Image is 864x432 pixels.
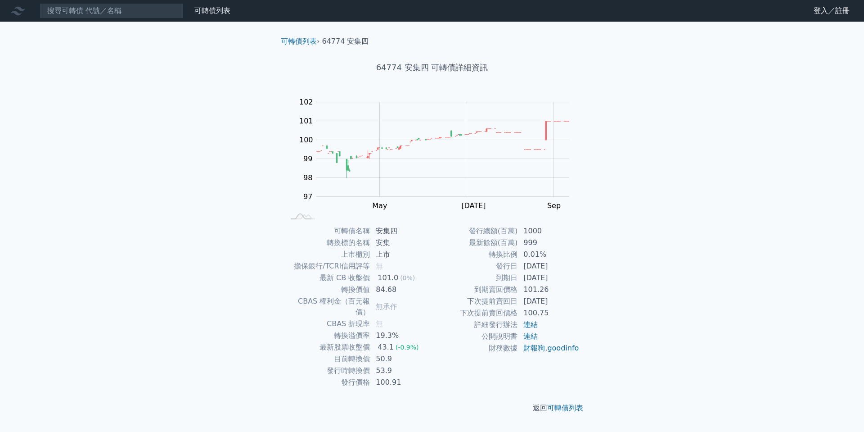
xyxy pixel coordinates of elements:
[518,260,580,272] td: [DATE]
[274,61,590,74] h1: 64774 安集四 可轉債詳細資訊
[518,249,580,260] td: 0.01%
[518,272,580,284] td: [DATE]
[299,98,313,106] tspan: 102
[370,377,432,388] td: 100.91
[370,330,432,341] td: 19.3%
[284,365,370,377] td: 發行時轉換價
[432,296,518,307] td: 下次提前賣回日
[547,404,583,412] a: 可轉債列表
[432,319,518,331] td: 詳細發行辦法
[284,341,370,353] td: 最新股票收盤價
[370,237,432,249] td: 安集
[370,284,432,296] td: 84.68
[518,342,580,354] td: ,
[322,36,369,47] li: 64774 安集四
[547,201,561,210] tspan: Sep
[461,201,486,210] tspan: [DATE]
[284,353,370,365] td: 目前轉換價
[284,237,370,249] td: 轉換標的名稱
[432,225,518,237] td: 發行總額(百萬)
[518,307,580,319] td: 100.75
[523,344,545,352] a: 財報狗
[274,403,590,414] p: 返回
[432,249,518,260] td: 轉換比例
[284,284,370,296] td: 轉換價值
[40,3,184,18] input: 搜尋可轉債 代號／名稱
[303,173,312,182] tspan: 98
[284,225,370,237] td: 可轉債名稱
[376,319,383,328] span: 無
[284,296,370,318] td: CBAS 權利金（百元報價）
[284,272,370,284] td: 最新 CB 收盤價
[376,262,383,270] span: 無
[432,342,518,354] td: 財務數據
[432,237,518,249] td: 最新餘額(百萬)
[284,318,370,330] td: CBAS 折現率
[194,6,230,15] a: 可轉債列表
[523,332,538,341] a: 連結
[376,342,396,353] div: 43.1
[303,192,312,201] tspan: 97
[281,36,319,47] li: ›
[299,136,313,144] tspan: 100
[295,98,583,210] g: Chart
[432,284,518,296] td: 到期賣回價格
[523,320,538,329] a: 連結
[518,237,580,249] td: 999
[370,249,432,260] td: 上市
[281,37,317,45] a: 可轉債列表
[806,4,857,18] a: 登入／註冊
[284,260,370,272] td: 擔保銀行/TCRI信用評等
[303,155,312,163] tspan: 99
[376,273,400,283] div: 101.0
[432,307,518,319] td: 下次提前賣回價格
[284,249,370,260] td: 上市櫃別
[370,365,432,377] td: 53.9
[299,117,313,125] tspan: 101
[370,353,432,365] td: 50.9
[547,344,579,352] a: goodinfo
[518,296,580,307] td: [DATE]
[284,377,370,388] td: 發行價格
[432,272,518,284] td: 到期日
[432,331,518,342] td: 公開說明書
[518,225,580,237] td: 1000
[284,330,370,341] td: 轉換溢價率
[372,201,387,210] tspan: May
[518,284,580,296] td: 101.26
[396,344,419,351] span: (-0.9%)
[400,274,415,282] span: (0%)
[376,302,397,311] span: 無承作
[370,225,432,237] td: 安集四
[432,260,518,272] td: 發行日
